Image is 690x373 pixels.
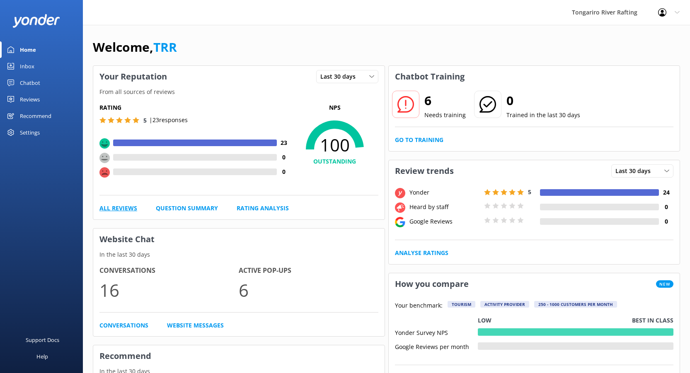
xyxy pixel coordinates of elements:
[167,321,224,330] a: Website Messages
[534,301,617,308] div: 250 - 1000 customers per month
[12,14,60,28] img: yonder-white-logo.png
[26,332,59,348] div: Support Docs
[20,41,36,58] div: Home
[149,116,188,125] p: | 23 responses
[99,276,239,304] p: 16
[291,157,378,166] h4: OUTSTANDING
[395,328,478,336] div: Yonder Survey NPS
[615,166,656,176] span: Last 30 days
[659,202,673,212] h4: 0
[407,217,482,226] div: Google Reviews
[20,91,40,108] div: Reviews
[389,66,471,87] h3: Chatbot Training
[659,217,673,226] h4: 0
[156,204,218,213] a: Question Summary
[99,204,137,213] a: All Reviews
[320,72,361,81] span: Last 30 days
[93,229,385,250] h3: Website Chat
[291,103,378,112] p: NPS
[93,250,385,259] p: In the last 30 days
[528,188,531,196] span: 5
[389,160,460,182] h3: Review trends
[277,138,291,147] h4: 23
[291,135,378,155] span: 100
[93,37,177,57] h1: Welcome,
[99,265,239,276] h4: Conversations
[480,301,529,308] div: Activity Provider
[389,273,475,295] h3: How you compare
[93,345,385,367] h3: Recommend
[99,103,291,112] h5: Rating
[407,202,482,212] div: Heard by staff
[93,66,173,87] h3: Your Reputation
[659,188,673,197] h4: 24
[277,153,291,162] h4: 0
[407,188,482,197] div: Yonder
[395,301,443,311] p: Your benchmark:
[632,316,673,325] p: Best in class
[448,301,475,308] div: Tourism
[277,167,291,176] h4: 0
[143,116,147,124] span: 5
[237,204,289,213] a: Rating Analysis
[153,39,177,55] a: TRR
[99,321,148,330] a: Conversations
[20,108,51,124] div: Recommend
[239,265,378,276] h4: Active Pop-ups
[424,111,466,120] p: Needs training
[395,342,478,350] div: Google Reviews per month
[395,135,443,144] a: Go to Training
[20,124,40,141] div: Settings
[93,87,385,96] p: From all sources of reviews
[20,75,40,91] div: Chatbot
[20,58,34,75] div: Inbox
[239,276,378,304] p: 6
[424,91,466,111] h2: 6
[395,248,448,257] a: Analyse Ratings
[656,280,673,288] span: New
[478,316,491,325] p: Low
[506,111,580,120] p: Trained in the last 30 days
[36,348,48,365] div: Help
[506,91,580,111] h2: 0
